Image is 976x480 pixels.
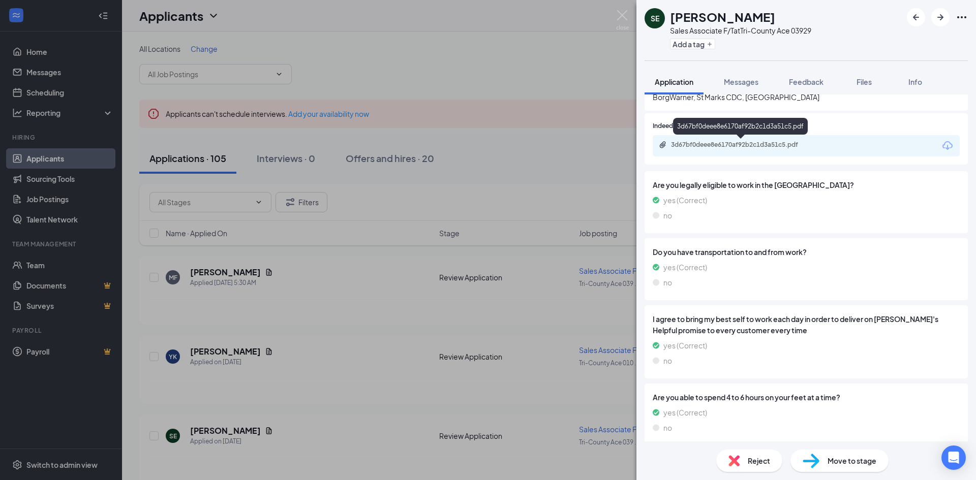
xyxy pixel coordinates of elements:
span: Reject [748,455,770,466]
div: 3d67bf0deee8e6170af92b2c1d3a51c5.pdf [671,141,813,149]
span: yes (Correct) [663,407,707,418]
svg: Ellipses [956,11,968,23]
span: Application [655,77,693,86]
span: Move to stage [828,455,876,466]
svg: Paperclip [659,141,667,149]
span: Are you able to spend 4 to 6 hours on your feet at a time? [653,392,960,403]
span: Messages [724,77,758,86]
button: ArrowRight [931,8,950,26]
span: Indeed Resume [653,121,697,131]
span: no [663,210,672,221]
a: Paperclip3d67bf0deee8e6170af92b2c1d3a51c5.pdf [659,141,823,150]
span: Info [908,77,922,86]
span: I agree to bring my best self to work each day in order to deliver on [PERSON_NAME]'s Helpful pro... [653,313,960,336]
svg: Plus [707,41,713,47]
h1: [PERSON_NAME] [670,8,775,25]
button: PlusAdd a tag [670,39,715,49]
div: 3d67bf0deee8e6170af92b2c1d3a51c5.pdf [673,118,808,135]
div: Sales Associate F/T at Tri-County Ace 03929 [670,25,811,36]
svg: Download [941,140,954,152]
div: Open Intercom Messenger [941,445,966,470]
span: Feedback [789,77,823,86]
svg: ArrowRight [934,11,947,23]
span: no [663,355,672,366]
span: yes (Correct) [663,195,707,206]
svg: ArrowLeftNew [910,11,922,23]
span: Are you legally eligible to work in the [GEOGRAPHIC_DATA]? [653,179,960,190]
span: Do you have transportation to and from work? [653,246,960,258]
div: SE [651,13,659,23]
span: Files [857,77,872,86]
span: no [663,277,672,288]
button: ArrowLeftNew [907,8,925,26]
span: BorgWarner, St Marks CDC, [GEOGRAPHIC_DATA] [653,91,960,103]
span: yes (Correct) [663,262,707,273]
span: no [663,422,672,433]
span: yes (Correct) [663,340,707,351]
